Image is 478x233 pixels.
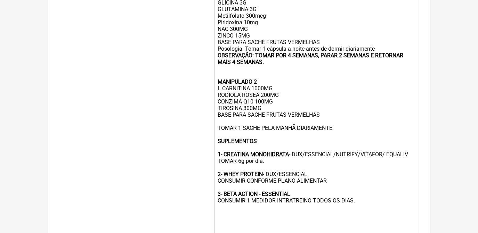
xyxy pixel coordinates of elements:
strong: OBSERVAÇÃO: TOMAR POR 4 SEMANAS, PARAR 2 SEMANAS E RETORNAR MAIS 4 SEMANAS. [218,52,403,65]
strong: 1- CREATINA MONOHIDRATA [218,151,289,158]
strong: SUPLEMENTOS [218,138,257,144]
strong: MANIPULADO 2 [218,78,257,85]
strong: 2- WHEY PROTEIN [218,171,263,177]
strong: 3- BETA ACTION - ESSENTIAL [218,191,290,197]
